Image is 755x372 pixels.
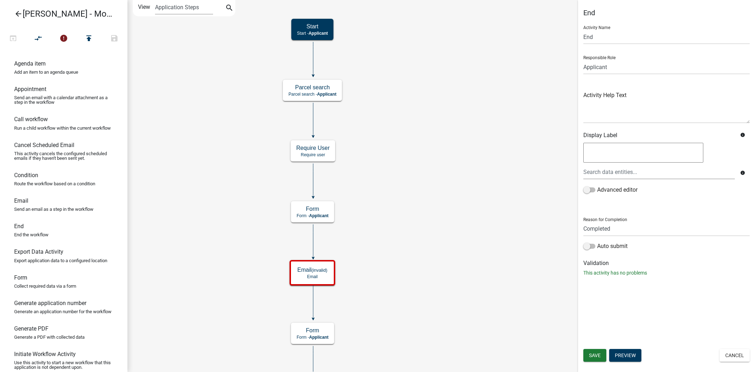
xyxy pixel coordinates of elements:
[14,10,23,19] i: arrow_back
[583,132,735,139] h6: Display Label
[297,327,328,334] h5: Form
[589,353,601,358] span: Save
[14,351,76,357] h6: Initiate Workflow Activity
[740,170,745,175] i: info
[14,274,27,281] h6: Form
[14,325,48,332] h6: Generate PDF
[297,31,328,36] p: Start -
[309,335,328,340] span: Applicant
[76,31,102,46] button: Publish
[110,34,119,44] i: save
[59,34,68,44] i: error
[14,126,111,130] p: Run a child workflow within the current workflow
[311,267,327,273] small: (invalid)
[297,335,328,340] p: Form -
[14,60,46,67] h6: Agenda item
[296,152,330,157] p: Require user
[14,360,113,370] p: Use this activity to start a new workflow that this application is not dependent upon.
[288,92,336,97] p: Parcel search -
[0,31,127,48] div: Workflow actions
[297,23,328,30] h5: Start
[14,172,38,179] h6: Condition
[583,242,628,250] label: Auto submit
[14,309,111,314] p: Generate an application number for the workflow
[296,145,330,151] h5: Require User
[583,260,750,266] h6: Validation
[14,207,93,212] p: Send an email as a step in the workflow
[609,349,641,362] button: Preview
[297,274,327,279] p: Email
[14,232,48,237] p: End the workflow
[51,31,76,46] button: 4 problems in this workflow
[14,142,74,148] h6: Cancel Scheduled Email
[583,9,750,17] h5: End
[14,223,24,230] h6: End
[14,300,86,306] h6: Generate application number
[309,31,328,36] span: Applicant
[583,186,637,194] label: Advanced editor
[14,86,46,92] h6: Appointment
[14,95,113,105] p: Send an email with a calendar attachment as a step in the workflow
[85,34,93,44] i: publish
[224,3,235,14] button: search
[309,213,328,218] span: Applicant
[14,151,113,160] p: This activity cancels the configured scheduled emails if they haven't been sent yet.
[583,165,735,179] input: Search data entities...
[583,349,606,362] button: Save
[14,70,78,74] p: Add an item to an agenda queue
[288,84,336,91] h5: Parcel search
[14,181,95,186] p: Route the workflow based on a condition
[6,6,116,22] a: [PERSON_NAME] - Module 2. Soil Analysis Request - Build a Workflow
[0,31,26,46] button: Test Workflow
[297,266,327,273] h5: Email
[720,349,750,362] button: Cancel
[740,133,745,137] i: info
[14,197,28,204] h6: Email
[34,34,43,44] i: compare_arrows
[317,92,337,97] span: Applicant
[102,31,127,46] button: Save
[25,31,51,46] button: Auto Layout
[297,213,328,218] p: Form -
[14,248,63,255] h6: Export Data Activity
[9,34,17,44] i: open_in_browser
[14,116,48,123] h6: Call workflow
[297,205,328,212] h5: Form
[14,335,85,339] p: Generate a PDF with collected data
[225,4,234,13] i: search
[583,269,750,277] p: This activity has no problems
[14,284,76,288] p: Collect required data via a form
[14,258,107,263] p: Export application data to a configured location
